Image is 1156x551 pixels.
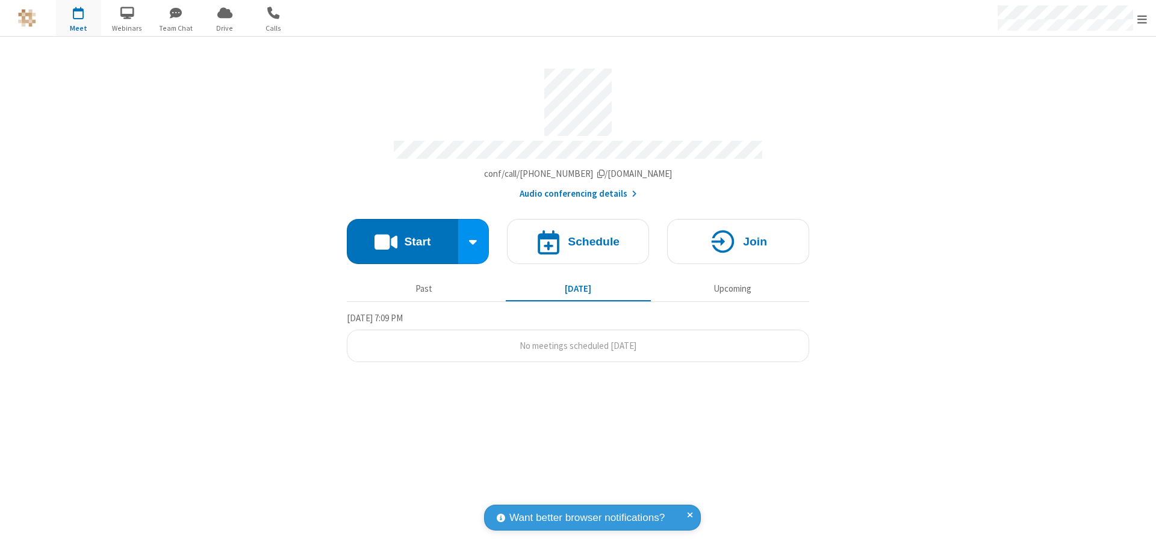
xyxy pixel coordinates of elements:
[458,219,489,264] div: Start conference options
[509,510,665,526] span: Want better browser notifications?
[404,236,430,247] h4: Start
[347,311,809,363] section: Today's Meetings
[660,277,805,300] button: Upcoming
[18,9,36,27] img: QA Selenium DO NOT DELETE OR CHANGE
[352,277,497,300] button: Past
[251,23,296,34] span: Calls
[347,60,809,201] section: Account details
[520,340,636,351] span: No meetings scheduled [DATE]
[520,187,637,201] button: Audio conferencing details
[56,23,101,34] span: Meet
[743,236,767,247] h4: Join
[667,219,809,264] button: Join
[506,277,651,300] button: [DATE]
[154,23,199,34] span: Team Chat
[202,23,247,34] span: Drive
[105,23,150,34] span: Webinars
[568,236,620,247] h4: Schedule
[347,312,403,324] span: [DATE] 7:09 PM
[484,168,673,179] span: Copy my meeting room link
[484,167,673,181] button: Copy my meeting room linkCopy my meeting room link
[507,219,649,264] button: Schedule
[347,219,458,264] button: Start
